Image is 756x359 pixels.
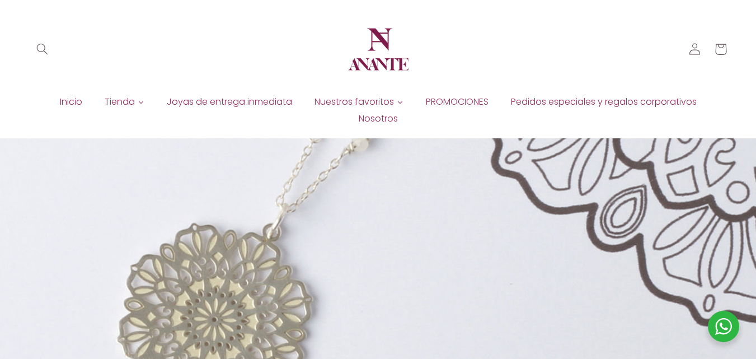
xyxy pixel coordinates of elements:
a: Nosotros [348,110,409,127]
a: Pedidos especiales y regalos corporativos [500,94,708,110]
span: Tienda [105,96,135,108]
a: Joyas de entrega inmediata [156,94,303,110]
a: Nuestros favoritos [303,94,415,110]
span: Inicio [60,96,82,108]
summary: Búsqueda [30,36,55,62]
span: PROMOCIONES [426,96,489,108]
span: Joyas de entrega inmediata [167,96,292,108]
a: PROMOCIONES [415,94,500,110]
img: Anante Joyería | Diseño en plata y oro [345,16,412,83]
span: Nosotros [359,113,398,125]
span: Nuestros favoritos [314,96,394,108]
a: Anante Joyería | Diseño en plata y oro [340,11,416,87]
span: Pedidos especiales y regalos corporativos [511,96,697,108]
a: Tienda [93,94,156,110]
a: Inicio [49,94,93,110]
